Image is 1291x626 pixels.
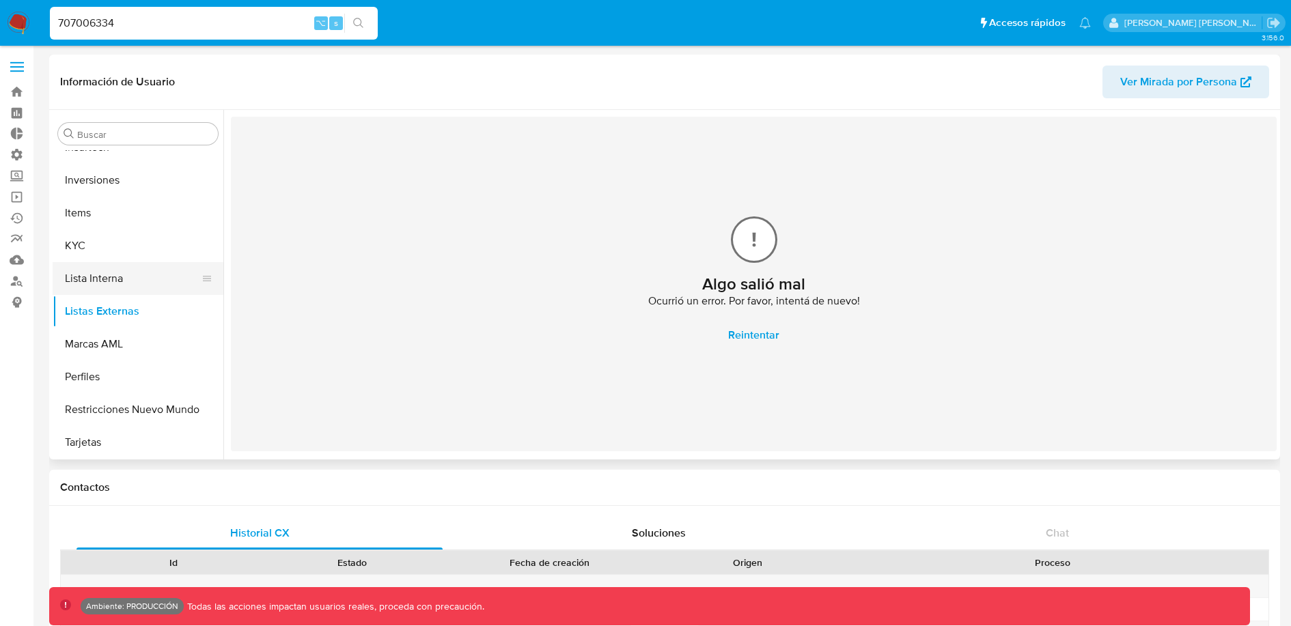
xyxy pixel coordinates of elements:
div: Fecha de creación [450,556,649,569]
button: Tarjetas [53,426,223,459]
p: Ambiente: PRODUCCIÓN [86,603,178,609]
span: Soluciones [632,525,686,541]
p: Todas las acciones impactan usuarios reales, proceda con precaución. [184,600,484,613]
div: Estado [273,556,432,569]
span: Historial CX [230,525,290,541]
a: Notificaciones [1079,17,1091,29]
button: Lista Interna [53,262,212,295]
h1: Contactos [60,481,1269,494]
div: Proceso [846,556,1259,569]
span: Ver Mirada por Persona [1120,66,1237,98]
button: Buscar [64,128,74,139]
input: Buscar [77,128,212,141]
input: Buscar usuario o caso... [50,14,378,32]
button: Restricciones Nuevo Mundo [53,393,223,426]
div: Origen [668,556,827,569]
span: s [334,16,338,29]
span: Chat [1046,525,1069,541]
button: search-icon [344,14,372,33]
span: ⌥ [316,16,326,29]
div: Id [94,556,253,569]
span: Accesos rápidos [989,16,1066,30]
button: Items [53,197,223,229]
button: Listas Externas [53,295,223,328]
button: Inversiones [53,164,223,197]
p: natalia.maison@mercadolibre.com [1124,16,1262,29]
button: Marcas AML [53,328,223,360]
button: Perfiles [53,360,223,393]
a: Salir [1266,16,1281,30]
button: KYC [53,229,223,262]
h1: Información de Usuario [60,75,175,89]
button: Ver Mirada por Persona [1102,66,1269,98]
